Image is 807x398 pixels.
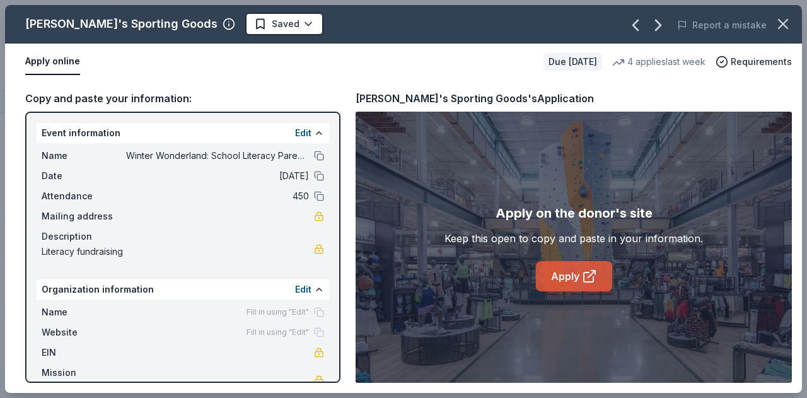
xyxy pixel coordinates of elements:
span: Name [42,148,126,163]
div: 4 applies last week [612,54,705,69]
span: Mailing address [42,209,126,224]
button: Report a mistake [677,18,767,33]
span: Website [42,325,126,340]
button: Apply online [25,49,80,75]
span: Requirements [731,54,792,69]
span: EIN [42,345,126,360]
button: Saved [245,13,323,35]
button: Requirements [716,54,792,69]
span: [DATE] [126,168,309,184]
div: Keep this open to copy and paste in your information. [444,231,703,246]
button: Edit [295,126,311,141]
span: Literacy fundraising [42,244,314,259]
a: Apply [536,261,612,291]
span: Winter Wonderland: School Literacy Parent Night [126,148,309,163]
span: 450 [126,189,309,204]
div: Event information [37,123,329,143]
div: Due [DATE] [543,53,602,71]
span: Saved [272,16,299,32]
span: Date [42,168,126,184]
span: Fill in using "Edit" [247,327,309,337]
span: Mission statement [42,365,126,395]
div: Copy and paste your information: [25,90,340,107]
div: [PERSON_NAME]'s Sporting Goods's Application [356,90,594,107]
div: Description [42,229,324,244]
div: Organization information [37,279,329,300]
div: Apply on the donor's site [496,203,653,223]
span: Fill in using "Edit" [247,307,309,317]
div: [PERSON_NAME]'s Sporting Goods [25,14,218,34]
span: Name [42,305,126,320]
span: Attendance [42,189,126,204]
button: Edit [295,282,311,297]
